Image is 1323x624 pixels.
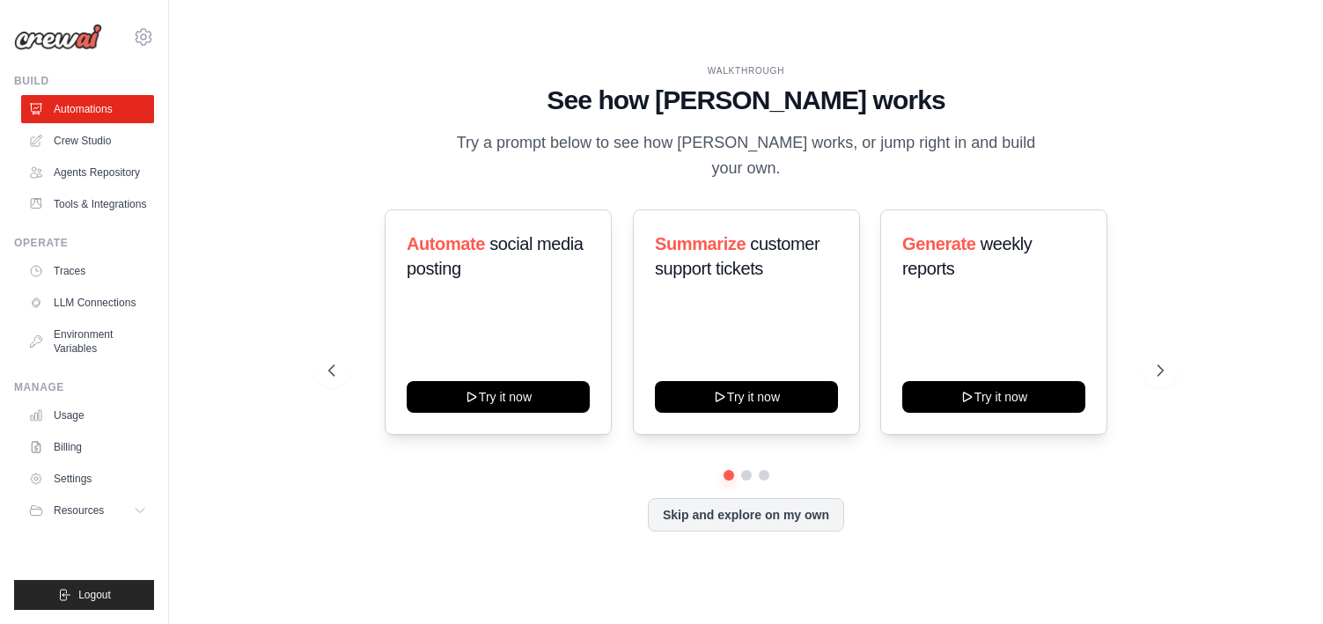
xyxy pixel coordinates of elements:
[14,24,102,50] img: Logo
[328,84,1165,116] h1: See how [PERSON_NAME] works
[14,74,154,88] div: Build
[54,503,104,518] span: Resources
[407,234,584,278] span: social media posting
[407,381,590,413] button: Try it now
[407,234,485,253] span: Automate
[328,64,1165,77] div: WALKTHROUGH
[902,381,1085,413] button: Try it now
[902,234,976,253] span: Generate
[14,236,154,250] div: Operate
[21,401,154,429] a: Usage
[655,234,820,278] span: customer support tickets
[14,380,154,394] div: Manage
[21,496,154,525] button: Resources
[451,130,1042,182] p: Try a prompt below to see how [PERSON_NAME] works, or jump right in and build your own.
[655,381,838,413] button: Try it now
[21,433,154,461] a: Billing
[78,588,111,602] span: Logout
[648,498,844,532] button: Skip and explore on my own
[21,127,154,155] a: Crew Studio
[14,580,154,610] button: Logout
[21,320,154,363] a: Environment Variables
[21,289,154,317] a: LLM Connections
[21,95,154,123] a: Automations
[21,257,154,285] a: Traces
[21,190,154,218] a: Tools & Integrations
[655,234,746,253] span: Summarize
[21,158,154,187] a: Agents Repository
[21,465,154,493] a: Settings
